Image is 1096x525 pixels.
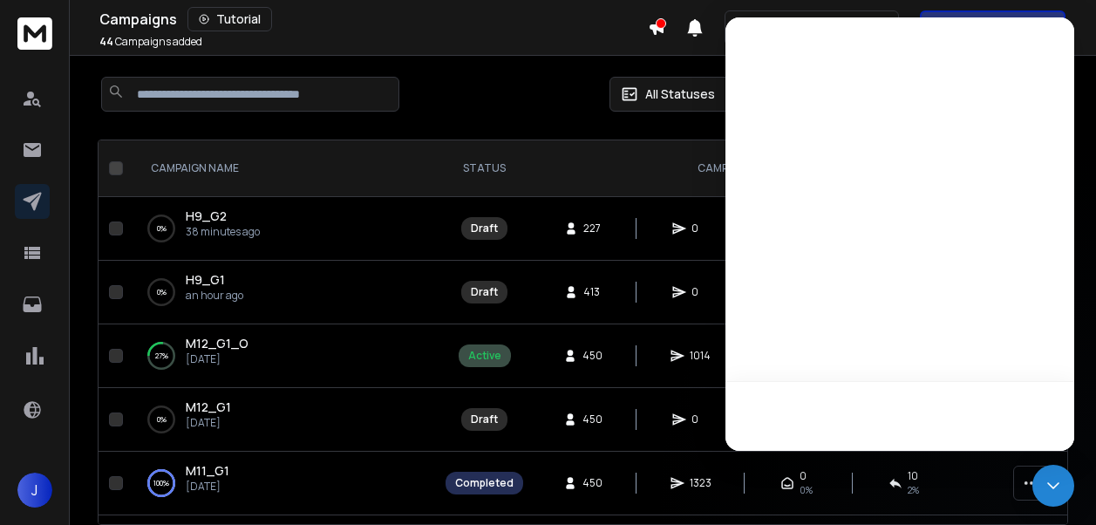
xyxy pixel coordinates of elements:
[157,283,167,301] p: 0 %
[908,483,919,497] span: 2 %
[800,483,813,497] span: 0%
[186,208,227,224] span: H9_G2
[920,10,1065,45] button: Get Free Credits
[471,412,498,426] div: Draft
[153,474,169,492] p: 100 %
[471,222,498,235] div: Draft
[186,225,260,239] p: 38 minutes ago
[99,35,202,49] p: Campaigns added
[186,352,248,366] p: [DATE]
[157,220,167,237] p: 0 %
[186,480,229,494] p: [DATE]
[691,222,709,235] span: 0
[471,285,498,299] div: Draft
[186,335,248,352] a: M12_G1_O
[187,7,272,31] button: Tutorial
[468,349,501,363] div: Active
[691,412,709,426] span: 0
[908,469,918,483] span: 10
[186,271,225,288] span: H9_G1
[186,416,231,430] p: [DATE]
[130,140,435,197] th: CAMPAIGN NAME
[99,7,648,31] div: Campaigns
[534,140,954,197] th: CAMPAIGN STATS
[583,285,601,299] span: 413
[186,271,225,289] a: H9_G1
[186,462,229,480] a: M11_G1
[1032,465,1074,507] div: Open Intercom Messenger
[583,222,601,235] span: 227
[435,140,534,197] th: STATUS
[186,289,243,303] p: an hour ago
[186,335,248,351] span: M12_G1_O
[130,324,435,388] td: 27%M12_G1_O[DATE]
[186,399,231,415] span: M12_G1
[455,476,514,490] div: Completed
[691,285,709,299] span: 0
[130,388,435,452] td: 0%M12_G1[DATE]
[99,34,113,49] span: 44
[582,349,602,363] span: 450
[582,412,602,426] span: 450
[186,208,227,225] a: H9_G2
[130,452,435,515] td: 100%M11_G1[DATE]
[157,411,167,428] p: 0 %
[130,197,435,261] td: 0%H9_G238 minutes ago
[155,347,168,365] p: 27 %
[690,476,711,490] span: 1323
[690,349,711,363] span: 1014
[645,85,715,103] p: All Statuses
[17,473,52,508] button: J
[800,469,807,483] span: 0
[186,399,231,416] a: M12_G1
[130,261,435,324] td: 0%H9_G1an hour ago
[582,476,602,490] span: 450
